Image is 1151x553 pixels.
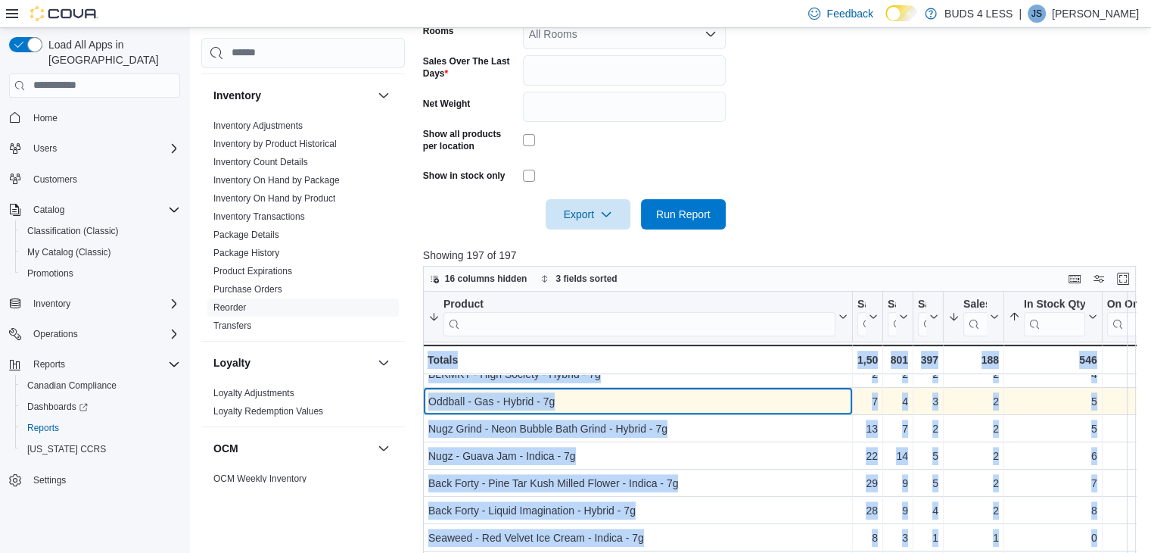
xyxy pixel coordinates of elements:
[27,295,180,313] span: Inventory
[423,25,454,37] label: Rooms
[857,474,878,492] div: 29
[948,529,999,547] div: 1
[918,420,938,438] div: 2
[21,243,117,261] a: My Catalog (Classic)
[423,170,506,182] label: Show in stock only
[213,441,372,456] button: OCM
[534,270,623,288] button: 3 fields sorted
[3,354,186,375] button: Reports
[27,170,83,189] a: Customers
[213,473,306,485] span: OCM Weekly Inventory
[21,264,79,283] a: Promotions
[963,297,987,311] div: Sales (7 Days)
[641,199,726,230] button: Run Report
[944,5,1013,23] p: BUDS 4 LESS
[857,392,878,411] div: 7
[27,325,180,343] span: Operations
[15,375,186,396] button: Canadian Compliance
[21,398,94,416] a: Dashboards
[33,112,58,124] span: Home
[213,247,279,259] span: Package History
[30,6,98,21] img: Cova
[213,211,305,223] span: Inventory Transactions
[1009,529,1097,547] div: 0
[857,420,878,438] div: 13
[546,199,630,230] button: Export
[213,320,251,331] a: Transfers
[705,28,717,40] button: Open list of options
[27,295,76,313] button: Inventory
[918,501,938,520] div: 4
[213,355,372,370] button: Loyalty
[555,199,621,230] span: Export
[3,323,186,345] button: Operations
[948,474,999,492] div: 2
[42,37,180,67] span: Load All Apps in [GEOGRAPHIC_DATA]
[3,469,186,491] button: Settings
[213,139,337,149] a: Inventory by Product Historical
[857,351,878,369] div: 1,504
[918,297,926,311] div: Sales (14 Days)
[428,351,848,369] div: Totals
[1009,447,1097,465] div: 6
[33,173,77,186] span: Customers
[213,88,372,103] button: Inventory
[15,417,186,439] button: Reports
[21,376,123,395] a: Canadian Compliance
[27,355,71,373] button: Reports
[857,447,878,465] div: 22
[15,242,186,263] button: My Catalog (Classic)
[213,193,335,204] a: Inventory On Hand by Product
[1009,474,1097,492] div: 7
[27,201,180,219] span: Catalog
[428,392,848,411] div: Oddball - Gas - Hybrid - 7g
[424,270,534,288] button: 16 columns hidden
[948,392,999,411] div: 2
[27,267,73,280] span: Promotions
[857,501,878,520] div: 28
[213,157,308,167] a: Inventory Count Details
[213,387,294,399] span: Loyalty Adjustments
[857,297,866,336] div: Sales (60 Days)
[1090,270,1108,288] button: Display options
[213,406,323,417] a: Loyalty Redemption Values
[21,376,180,395] span: Canadian Compliance
[213,229,279,241] span: Package Details
[3,107,186,129] button: Home
[918,447,938,465] div: 5
[15,439,186,460] button: [US_STATE] CCRS
[918,297,938,336] button: Sales (14 Days)
[375,86,393,105] button: Inventory
[918,297,926,336] div: Sales (14 Days)
[213,138,337,150] span: Inventory by Product Historical
[1114,270,1132,288] button: Enter fullscreen
[213,301,246,314] span: Reorder
[443,297,835,311] div: Product
[1009,392,1097,411] div: 5
[428,501,848,520] div: Back Forty - Liquid Imagination - Hybrid - 7g
[15,396,186,417] a: Dashboards
[3,168,186,190] button: Customers
[443,297,835,336] div: Product
[27,201,70,219] button: Catalog
[201,470,405,494] div: OCM
[3,293,186,314] button: Inventory
[948,297,999,336] button: Sales (7 Days)
[963,297,987,336] div: Sales (7 Days)
[213,265,292,277] span: Product Expirations
[1009,420,1097,438] div: 5
[445,273,527,285] span: 16 columns hidden
[21,419,180,437] span: Reports
[213,388,294,398] a: Loyalty Adjustments
[3,199,186,220] button: Catalog
[428,529,848,547] div: Seaweed - Red Velvet Ice Cream - Indica - 7g
[423,55,517,80] label: Sales Over The Last Days
[33,328,78,340] span: Operations
[888,420,908,438] div: 7
[1024,297,1085,311] div: In Stock Qty
[33,358,65,370] span: Reports
[21,264,180,283] span: Promotions
[428,420,848,438] div: Nugz Grind - Neon Bubble Bath Grind - Hybrid - 7g
[213,283,282,295] span: Purchase Orders
[428,297,848,336] button: Product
